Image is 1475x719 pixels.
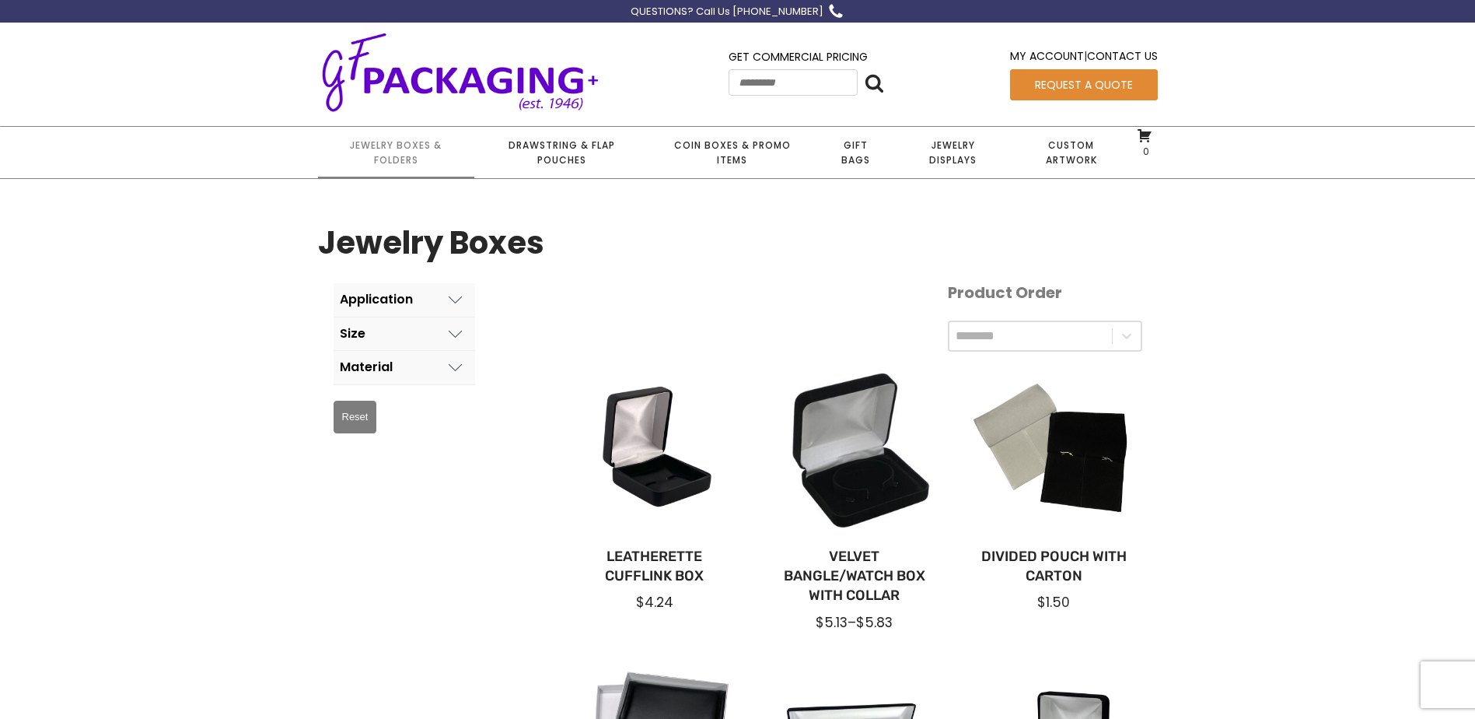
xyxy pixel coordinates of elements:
[1011,127,1131,178] a: Custom Artwork
[318,218,544,268] h1: Jewelry Boxes
[1139,145,1149,158] span: 0
[1137,128,1152,157] a: 0
[340,327,365,341] div: Size
[1010,47,1158,68] div: |
[979,547,1129,586] a: Divided Pouch with Carton
[816,613,848,632] span: $5.13
[979,593,1129,612] div: $1.50
[318,127,474,178] a: Jewelry Boxes & Folders
[648,127,815,178] a: Coin Boxes & Promo Items
[631,4,823,20] div: QUESTIONS? Call Us [PHONE_NUMBER]
[1087,48,1158,64] a: Contact Us
[334,351,475,384] button: Material
[779,613,929,632] div: –
[729,49,868,65] a: Get Commercial Pricing
[474,127,648,178] a: Drawstring & Flap Pouches
[779,547,929,606] a: Velvet Bangle/Watch Box with Collar
[334,317,475,351] button: Size
[340,360,393,374] div: Material
[340,293,413,307] div: Application
[334,283,475,317] button: Application
[896,127,1011,178] a: Jewelry Displays
[318,30,603,114] img: GF Packaging + - Established 1946
[1010,69,1158,100] a: Request a Quote
[580,547,730,586] a: Leatherette Cufflink Box
[816,127,896,178] a: Gift Bags
[1010,48,1084,64] a: My Account
[856,613,893,632] span: $5.83
[580,593,730,612] div: $4.24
